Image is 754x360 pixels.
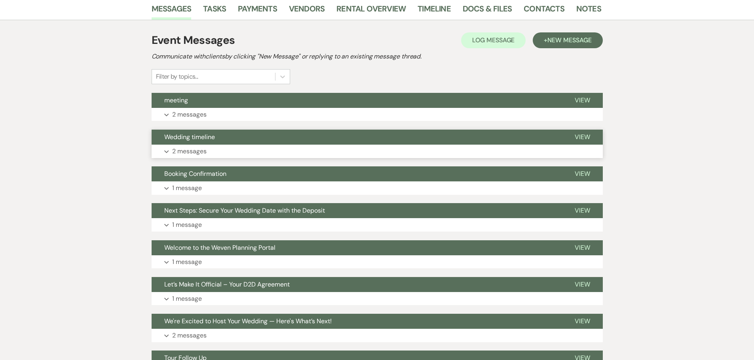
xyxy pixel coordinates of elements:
a: Payments [238,2,277,20]
button: 1 message [152,255,603,269]
a: Notes [576,2,601,20]
p: 1 message [172,183,202,193]
a: Rental Overview [336,2,406,20]
span: View [575,96,590,104]
button: 2 messages [152,108,603,121]
span: Log Message [472,36,515,44]
span: View [575,280,590,288]
button: 2 messages [152,329,603,342]
p: 1 message [172,294,202,304]
span: View [575,133,590,141]
p: 1 message [172,257,202,267]
button: Let’s Make It Official – Your D2D Agreement [152,277,562,292]
h2: Communicate with clients by clicking "New Message" or replying to an existing message thread. [152,52,603,61]
a: Timeline [418,2,451,20]
span: We're Excited to Host Your Wedding — Here's What’s Next! [164,317,332,325]
a: Vendors [289,2,325,20]
button: meeting [152,93,562,108]
p: 2 messages [172,109,207,120]
button: View [562,314,603,329]
button: Welcome to the Weven Planning Portal [152,240,562,255]
a: Docs & Files [463,2,512,20]
span: Next Steps: Secure Your Wedding Date with the Deposit [164,206,325,215]
a: Contacts [524,2,564,20]
a: Tasks [203,2,226,20]
button: 1 message [152,292,603,305]
button: We're Excited to Host Your Wedding — Here's What’s Next! [152,314,562,329]
button: Wedding timeline [152,130,562,145]
button: Booking Confirmation [152,166,562,181]
button: View [562,130,603,145]
button: Log Message [461,32,526,48]
button: 1 message [152,181,603,195]
span: Welcome to the Weven Planning Portal [164,243,275,252]
span: Wedding timeline [164,133,215,141]
button: View [562,203,603,218]
button: 1 message [152,218,603,232]
a: Messages [152,2,192,20]
button: View [562,93,603,108]
h1: Event Messages [152,32,235,49]
div: Filter by topics... [156,72,198,81]
span: View [575,170,590,178]
button: +New Message [533,32,602,48]
p: 2 messages [172,146,207,156]
span: View [575,206,590,215]
button: View [562,240,603,255]
span: View [575,317,590,325]
button: View [562,166,603,181]
span: New Message [547,36,591,44]
span: View [575,243,590,252]
span: meeting [164,96,188,104]
button: 2 messages [152,145,603,158]
span: Booking Confirmation [164,170,226,178]
span: Let’s Make It Official – Your D2D Agreement [164,280,290,288]
button: View [562,277,603,292]
p: 2 messages [172,330,207,341]
p: 1 message [172,220,202,230]
button: Next Steps: Secure Your Wedding Date with the Deposit [152,203,562,218]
